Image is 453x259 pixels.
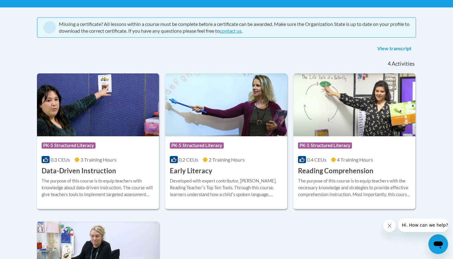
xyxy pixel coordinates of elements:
h3: Early Literacy [170,166,212,176]
span: PK-5 Structured Literacy [170,142,224,149]
a: Course LogoPK-5 Structured Literacy0.2 CEUs2 Training Hours Early LiteracyDeveloped with expert c... [165,73,287,209]
h3: Reading Comprehension [298,166,373,176]
span: 2 Training Hours [209,157,245,162]
span: 4 Training Hours [337,157,373,162]
span: 0.3 CEUs [51,157,70,162]
a: Course LogoPK-5 Structured Literacy0.3 CEUs3 Training Hours Data-Driven InstructionThe purpose of... [37,73,159,209]
span: 3 Training Hours [80,157,116,162]
div: Missing a certificate? All lessons within a course must be complete before a certificate can be a... [59,21,410,34]
iframe: Button to launch messaging window [428,234,448,254]
div: Developed with expert contributor, [PERSON_NAME], Reading Teacherʹs Top Ten Tools. Through this c... [170,178,283,198]
a: Course LogoPK-5 Structured Literacy0.4 CEUs4 Training Hours Reading ComprehensionThe purpose of t... [293,73,415,209]
span: 0.2 CEUs [179,157,198,162]
span: 0.4 CEUs [307,157,326,162]
h3: Data-Driven Instruction [42,166,116,176]
img: Course Logo [37,73,159,136]
a: contact us [220,28,242,34]
iframe: Message from company [398,218,448,232]
span: PK-5 Structured Literacy [42,142,96,149]
a: View transcript [373,44,416,54]
span: Activities [392,60,415,67]
iframe: Close message [383,220,396,232]
img: Course Logo [165,73,287,136]
span: PK-5 Structured Literacy [298,142,352,149]
img: Course Logo [293,73,415,136]
div: The purpose of this course is to equip teachers with the necessary knowledge and strategies to pr... [298,178,411,198]
div: The purpose of this course is to equip teachers with knowledge about data-driven instruction. The... [42,178,154,198]
span: 4 [388,60,391,67]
